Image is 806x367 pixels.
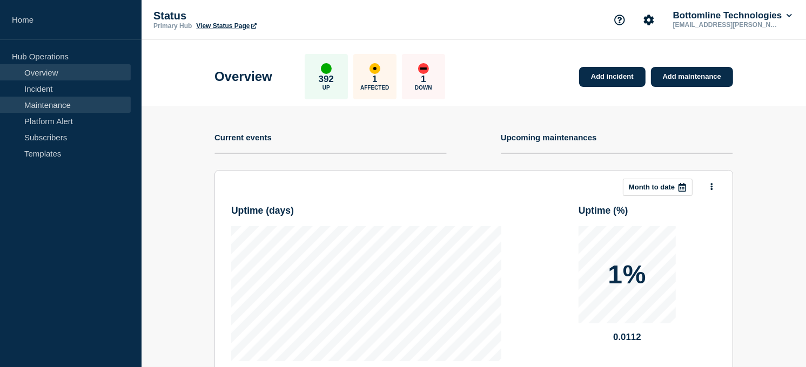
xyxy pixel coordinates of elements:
a: Add maintenance [651,67,733,87]
button: Support [608,9,631,31]
p: 1 [421,74,426,85]
p: 1 [372,74,377,85]
p: 392 [319,74,334,85]
button: Bottomline Technologies [671,10,794,21]
p: Primary Hub [153,22,192,30]
h4: Upcoming maintenances [501,133,597,142]
p: [EMAIL_ADDRESS][PERSON_NAME][DOMAIN_NAME] [671,21,783,29]
button: Account settings [637,9,660,31]
h3: Uptime ( % ) [579,205,628,216]
h4: Current events [214,133,272,142]
button: Month to date [623,179,693,196]
p: Up [323,85,330,91]
h3: Uptime ( days ) [231,205,294,216]
div: down [418,63,429,74]
p: Affected [360,85,389,91]
p: 1% [608,262,646,288]
a: Add incident [579,67,646,87]
p: Down [415,85,432,91]
h1: Overview [214,69,272,84]
p: Status [153,10,370,22]
div: up [321,63,332,74]
a: View Status Page [196,22,256,30]
p: Month to date [629,183,675,191]
div: affected [370,63,380,74]
p: 0.0112 [579,332,676,343]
